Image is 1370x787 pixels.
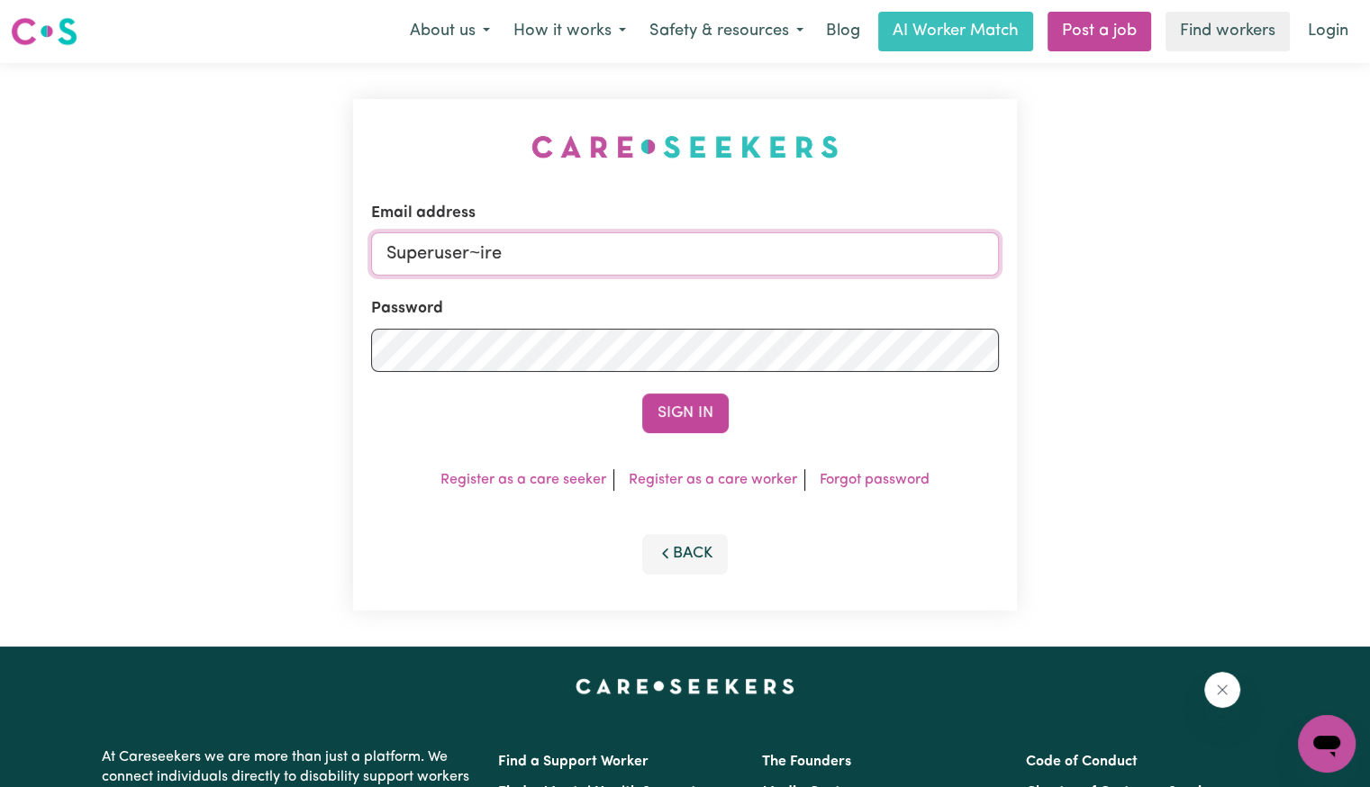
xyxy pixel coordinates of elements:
label: Password [371,297,443,321]
a: Find workers [1166,12,1290,51]
button: About us [398,13,502,50]
button: Back [642,534,729,574]
a: Blog [815,12,871,51]
a: Forgot password [820,473,930,487]
a: The Founders [762,755,851,769]
a: Register as a care seeker [440,473,606,487]
button: Safety & resources [638,13,815,50]
button: Sign In [642,393,729,433]
label: Email address [371,202,476,225]
a: Login [1297,12,1359,51]
a: Code of Conduct [1026,755,1138,769]
a: Post a job [1048,12,1151,51]
a: Careseekers logo [11,11,77,52]
iframe: Close message [1204,672,1240,708]
img: Careseekers logo [11,15,77,48]
iframe: Button to launch messaging window [1298,715,1356,773]
a: Careseekers home page [576,679,794,693]
a: AI Worker Match [878,12,1033,51]
a: Register as a care worker [629,473,797,487]
input: Email address [371,232,999,276]
a: Find a Support Worker [498,755,649,769]
span: Need any help? [11,13,109,27]
button: How it works [502,13,638,50]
